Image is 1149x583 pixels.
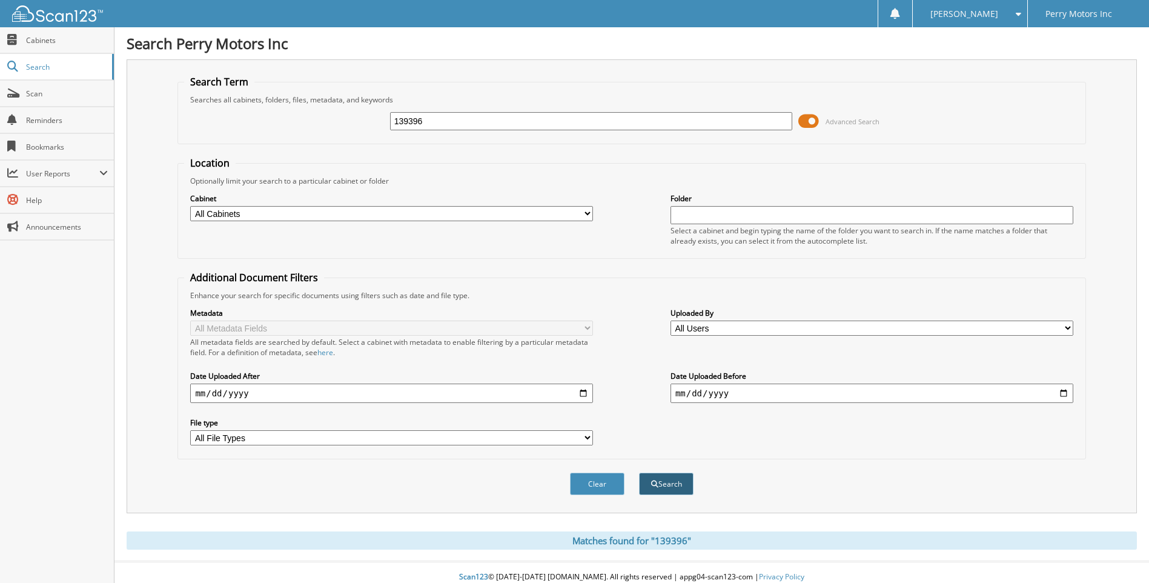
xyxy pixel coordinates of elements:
img: scan123-logo-white.svg [12,5,103,22]
span: Search [26,62,106,72]
span: Scan123 [459,571,488,582]
label: Folder [671,193,1073,204]
span: Reminders [26,115,108,125]
span: Announcements [26,222,108,232]
label: Date Uploaded After [190,371,593,381]
label: Cabinet [190,193,593,204]
span: Scan [26,88,108,99]
div: Optionally limit your search to a particular cabinet or folder [184,176,1079,186]
span: Help [26,195,108,205]
a: Privacy Policy [759,571,804,582]
button: Clear [570,473,624,495]
span: [PERSON_NAME] [930,10,998,18]
label: Uploaded By [671,308,1073,318]
label: File type [190,418,593,428]
div: Matches found for "139396" [127,531,1137,550]
span: Perry Motors Inc [1045,10,1112,18]
legend: Search Term [184,75,254,88]
div: Select a cabinet and begin typing the name of the folder you want to search in. If the name match... [671,225,1073,246]
span: User Reports [26,168,99,179]
legend: Additional Document Filters [184,271,324,284]
a: here [317,347,333,358]
button: Search [639,473,694,495]
span: Advanced Search [826,117,879,126]
input: start [190,384,593,403]
span: Bookmarks [26,142,108,152]
legend: Location [184,156,236,170]
div: Enhance your search for specific documents using filters such as date and file type. [184,290,1079,301]
label: Date Uploaded Before [671,371,1073,381]
input: end [671,384,1073,403]
label: Metadata [190,308,593,318]
div: Searches all cabinets, folders, files, metadata, and keywords [184,95,1079,105]
h1: Search Perry Motors Inc [127,33,1137,53]
iframe: Chat Widget [1088,525,1149,583]
div: All metadata fields are searched by default. Select a cabinet with metadata to enable filtering b... [190,337,593,358]
span: Cabinets [26,35,108,45]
